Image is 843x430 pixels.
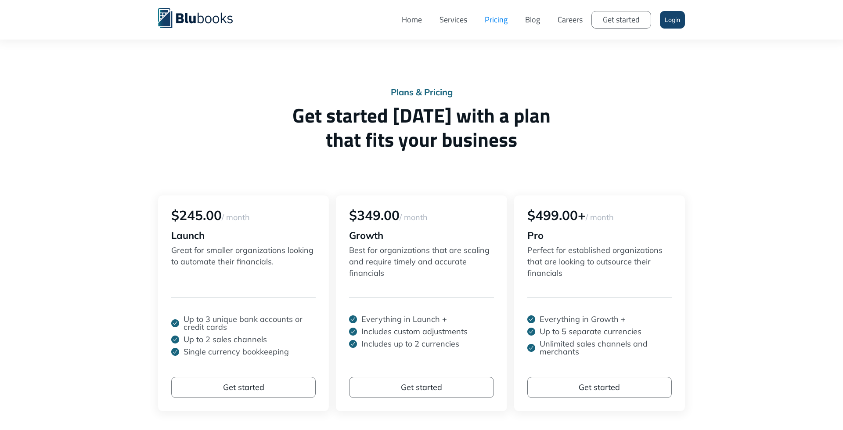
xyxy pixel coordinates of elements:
[540,315,626,323] p: Everything in Growth +
[184,348,289,356] p: Single currency bookkeeping
[591,11,651,29] a: Get started
[527,209,672,222] div: $499.00+
[158,88,685,97] div: Plans & Pricing
[540,340,672,356] p: Unlimited sales channels and merchants
[527,231,672,240] div: Pro
[171,245,316,280] p: Great for smaller organizations looking to automate their financials.
[431,7,476,33] a: Services
[171,209,316,222] div: $245.00
[349,231,494,240] div: Growth
[660,11,685,29] a: Login
[349,209,494,222] div: $349.00
[184,336,267,343] p: Up to 2 sales channels
[527,245,672,280] p: Perfect for established organizations that are looking to outsource their financials
[476,7,516,33] a: Pricing
[184,315,316,331] p: Up to 3 unique bank accounts or credit cards
[171,377,316,398] a: Get started
[361,315,447,323] p: Everything in Launch +
[527,377,672,398] a: Get started
[540,328,641,336] p: Up to 5 separate currencies
[349,245,494,280] p: Best for organizations that are scaling and require timely and accurate financials
[393,7,431,33] a: Home
[361,340,459,348] p: Includes up to 2 currencies
[516,7,549,33] a: Blog
[158,127,685,152] span: that fits your business
[158,103,685,152] h1: Get started [DATE] with a plan
[222,212,250,222] span: / month
[361,328,468,336] p: Includes custom adjustments
[349,377,494,398] a: Get started
[586,212,614,222] span: / month
[400,212,428,222] span: / month
[158,7,246,28] a: home
[549,7,591,33] a: Careers
[171,231,316,240] div: Launch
